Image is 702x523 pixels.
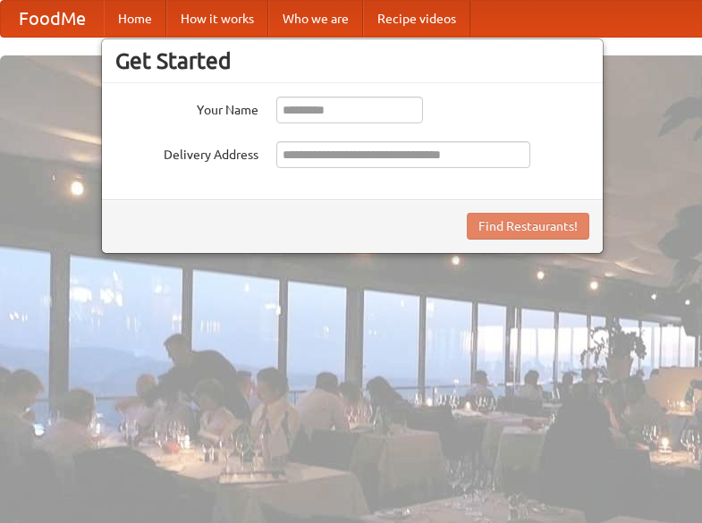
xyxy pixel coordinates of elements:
[467,213,589,240] button: Find Restaurants!
[115,141,258,164] label: Delivery Address
[115,47,589,74] h3: Get Started
[363,1,470,37] a: Recipe videos
[268,1,363,37] a: Who we are
[115,97,258,119] label: Your Name
[166,1,268,37] a: How it works
[1,1,104,37] a: FoodMe
[104,1,166,37] a: Home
